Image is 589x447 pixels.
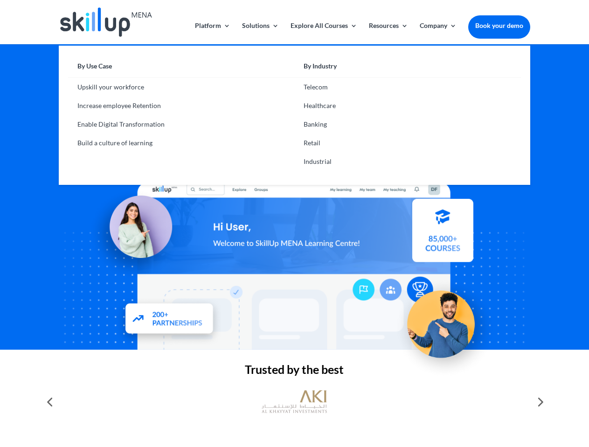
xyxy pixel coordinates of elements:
[294,78,520,96] a: Telecom
[294,60,520,78] a: By Industry
[116,295,224,345] img: Partners - SkillUp Mena
[195,22,230,44] a: Platform
[294,115,520,134] a: Banking
[68,115,294,134] a: Enable Digital Transformation
[369,22,408,44] a: Resources
[434,346,589,447] iframe: Chat Widget
[60,7,152,37] img: Skillup Mena
[68,60,294,78] a: By Use Case
[291,22,357,44] a: Explore All Courses
[412,203,473,266] img: Courses library - SkillUp MENA
[420,22,457,44] a: Company
[59,364,530,380] h2: Trusted by the best
[394,271,497,374] img: Upskill your workforce - SkillUp
[294,96,520,115] a: Healthcare
[87,185,181,279] img: Learning Management Solution - SkillUp
[242,22,279,44] a: Solutions
[294,134,520,152] a: Retail
[68,134,294,152] a: Build a culture of learning
[68,78,294,96] a: Upskill your workforce
[468,15,530,36] a: Book your demo
[294,152,520,171] a: Industrial
[68,96,294,115] a: Increase employee Retention
[262,386,327,418] img: al khayyat investments logo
